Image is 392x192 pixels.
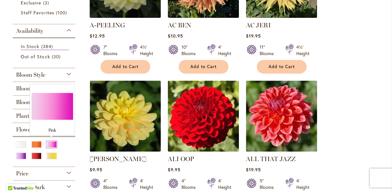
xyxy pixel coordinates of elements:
a: A-Peeling [90,13,161,19]
span: Bloom Style [16,71,45,78]
span: $12.95 [90,33,105,39]
span: Add to Cart [269,64,295,69]
span: Bloom Time [16,85,47,92]
span: $19.95 [246,167,261,173]
div: 10" Blooms [181,44,199,57]
span: In Stock [21,43,39,49]
iframe: Launch Accessibility Center [5,169,23,187]
span: Flower Color [16,126,48,133]
div: 11" Blooms [260,44,277,57]
div: Pink [32,127,73,133]
a: ALL THAT JAZZ [246,155,296,163]
a: In Stock 384 [21,43,69,50]
span: $10.95 [168,33,183,39]
div: 4' Height [296,178,309,190]
span: Bloom Size [16,99,43,106]
a: AC Jeri [246,13,317,19]
a: ALL THAT JAZZ [246,147,317,153]
img: ALL THAT JAZZ [246,81,317,152]
a: AHOY MATEY [90,147,161,153]
a: AC BEN [168,21,191,29]
img: ALI OOP [168,81,239,152]
div: 4" Blooms [103,178,121,190]
span: 30 [52,53,62,60]
div: 4' Height [218,178,231,190]
span: 100 [56,9,69,16]
div: 5" Blooms [260,178,277,190]
div: 4' Height [218,44,231,57]
span: Staff Favorites [21,10,54,16]
button: Add to Cart [100,60,150,74]
a: ALI OOP [168,147,239,153]
span: $9.95 [168,167,181,173]
div: 7" Blooms [103,44,121,57]
div: 4' Height [140,178,153,190]
div: 4½' Height [296,44,309,57]
div: 4" Blooms [181,178,199,190]
span: Out of Stock [21,53,50,60]
a: ALI OOP [168,155,194,163]
a: [PERSON_NAME] [90,155,146,163]
span: 384 [41,43,54,50]
span: Add to Cart [190,64,217,69]
div: 4½' Height [140,44,153,57]
a: Out of Stock 30 [21,53,69,60]
a: AC JERI [246,21,271,29]
a: A-PEELING [90,21,125,29]
img: AHOY MATEY [90,81,161,152]
a: AC BEN [168,13,239,19]
span: Plant Height [16,112,47,119]
button: Add to Cart [179,60,228,74]
a: Staff Favorites [21,9,69,16]
span: $19.95 [246,33,261,39]
span: Add to Cart [112,64,138,69]
span: Availability [16,27,43,34]
span: $9.95 [90,167,102,173]
button: Add to Cart [257,60,307,74]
